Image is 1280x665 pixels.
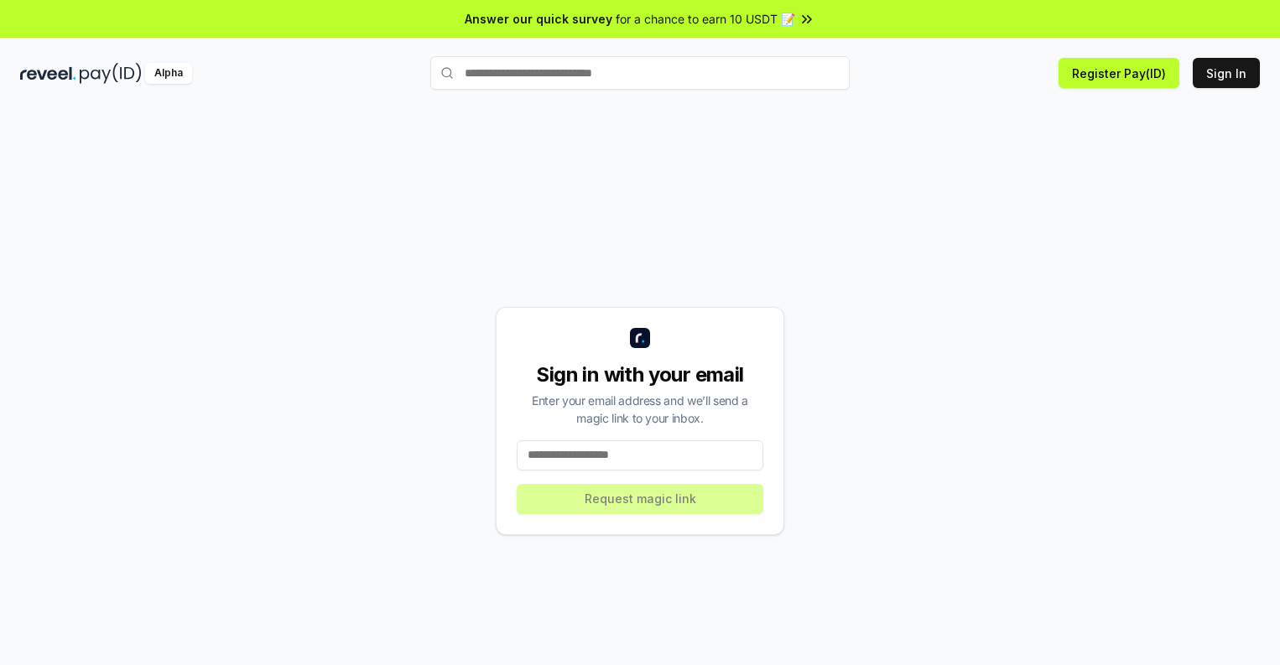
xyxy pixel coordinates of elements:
span: for a chance to earn 10 USDT 📝 [616,10,795,28]
div: Sign in with your email [517,361,763,388]
img: logo_small [630,328,650,348]
img: pay_id [80,63,142,84]
div: Alpha [145,63,192,84]
button: Register Pay(ID) [1059,58,1179,88]
img: reveel_dark [20,63,76,84]
div: Enter your email address and we’ll send a magic link to your inbox. [517,392,763,427]
button: Sign In [1193,58,1260,88]
span: Answer our quick survey [465,10,612,28]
